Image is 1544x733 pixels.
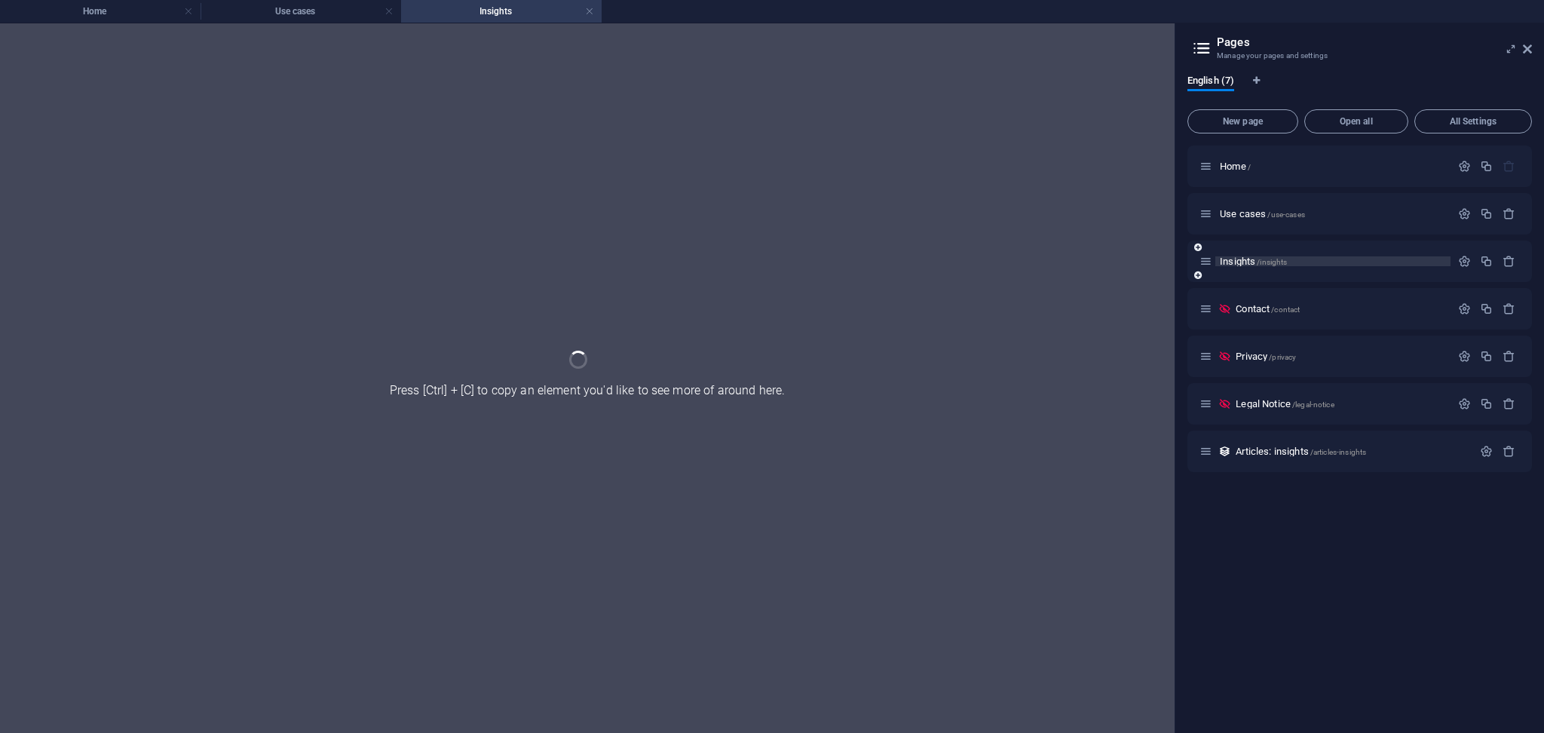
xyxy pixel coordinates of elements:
[1458,302,1471,315] div: Settings
[1458,350,1471,363] div: Settings
[1267,210,1304,219] span: /use-cases
[1187,75,1532,103] div: Language Tabs
[1220,256,1287,267] span: Insights
[1215,256,1451,266] div: Insights/insights
[1458,397,1471,410] div: Settings
[1215,209,1451,219] div: Use cases/use-cases
[1503,445,1515,458] div: Remove
[1480,255,1493,268] div: Duplicate
[1231,351,1451,361] div: Privacy/privacy
[1215,161,1451,171] div: Home/
[1220,208,1305,219] span: Use cases
[1217,49,1502,63] h3: Manage your pages and settings
[1231,304,1451,314] div: Contact/contact
[201,3,401,20] h4: Use cases
[1269,353,1296,361] span: /privacy
[1187,109,1298,133] button: New page
[1248,163,1251,171] span: /
[1220,161,1251,172] span: Click to open page
[1236,303,1300,314] span: Contact
[1218,445,1231,458] div: This layout is used as a template for all items (e.g. a blog post) of this collection. The conten...
[1503,255,1515,268] div: Remove
[1480,302,1493,315] div: Duplicate
[1458,160,1471,173] div: Settings
[1236,446,1366,457] span: Click to open page
[1194,117,1291,126] span: New page
[1236,398,1334,409] span: Legal Notice
[1304,109,1408,133] button: Open all
[1503,160,1515,173] div: The startpage cannot be deleted
[1480,350,1493,363] div: Duplicate
[1310,448,1367,456] span: /articles-insights
[1458,207,1471,220] div: Settings
[1257,258,1287,266] span: /insights
[1421,117,1525,126] span: All Settings
[1414,109,1532,133] button: All Settings
[1503,207,1515,220] div: Remove
[1187,72,1234,93] span: English (7)
[1480,160,1493,173] div: Duplicate
[1236,351,1296,362] span: Privacy
[401,3,602,20] h4: Insights
[1503,302,1515,315] div: Remove
[1311,117,1402,126] span: Open all
[1231,446,1472,456] div: Articles: insights/articles-insights
[1231,399,1451,409] div: Legal Notice/legal-notice
[1480,445,1493,458] div: Settings
[1480,207,1493,220] div: Duplicate
[1271,305,1300,314] span: /contact
[1458,255,1471,268] div: Settings
[1503,350,1515,363] div: Remove
[1217,35,1532,49] h2: Pages
[1503,397,1515,410] div: Remove
[1292,400,1334,409] span: /legal-notice
[1480,397,1493,410] div: Duplicate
